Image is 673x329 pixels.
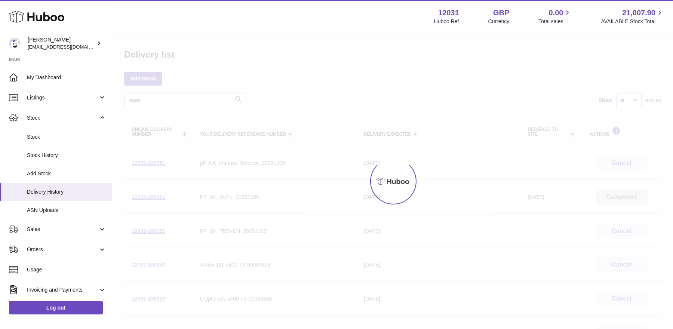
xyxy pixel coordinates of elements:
span: Listings [27,94,98,101]
span: Stock [27,114,98,122]
span: Usage [27,266,106,273]
span: ASN Uploads [27,207,106,214]
span: Stock History [27,152,106,159]
span: Invoicing and Payments [27,286,98,293]
div: Currency [488,18,510,25]
span: AVAILABLE Stock Total [601,18,664,25]
span: 0.00 [549,8,563,18]
span: Total sales [538,18,572,25]
span: Sales [27,226,98,233]
span: [EMAIL_ADDRESS][DOMAIN_NAME] [28,44,110,50]
span: My Dashboard [27,74,106,81]
span: Add Stock [27,170,106,177]
img: admin@makewellforyou.com [9,38,20,49]
strong: GBP [493,8,509,18]
div: Huboo Ref [434,18,459,25]
span: 21,007.90 [622,8,655,18]
a: 21,007.90 AVAILABLE Stock Total [601,8,664,25]
span: Stock [27,133,106,141]
div: [PERSON_NAME] [28,36,95,50]
span: Delivery History [27,188,106,196]
a: 0.00 Total sales [538,8,572,25]
span: Orders [27,246,98,253]
a: Log out [9,301,103,314]
strong: 12031 [438,8,459,18]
